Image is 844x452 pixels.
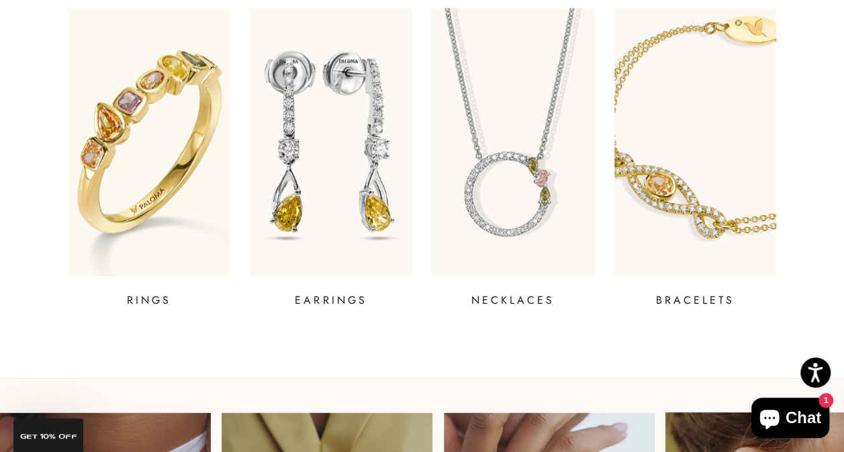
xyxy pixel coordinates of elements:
inbox-online-store-chat: Shopify online store chat [747,398,833,441]
p: EARRINGS [295,292,367,308]
a: RINGS [68,8,230,308]
p: BRACELETS [656,292,735,308]
a: EARRINGS [250,8,412,308]
span: GET 10% Off [20,433,77,440]
a: BRACELETS [614,8,776,308]
p: RINGS [127,292,171,308]
a: NECKLACES [432,8,594,308]
p: NECKLACES [471,292,555,308]
div: GET 10% Off [13,418,83,452]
